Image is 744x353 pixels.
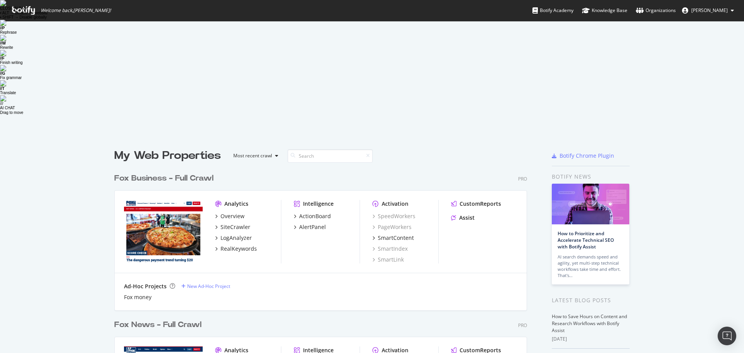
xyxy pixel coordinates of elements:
[382,200,408,208] div: Activation
[224,200,248,208] div: Analytics
[114,148,221,164] div: My Web Properties
[552,172,630,181] div: Botify news
[560,152,614,160] div: Botify Chrome Plugin
[372,223,412,231] a: PageWorkers
[372,245,408,253] a: SmartIndex
[114,319,205,331] a: Fox News - Full Crawl
[552,152,614,160] a: Botify Chrome Plugin
[552,336,630,343] div: [DATE]
[220,223,250,231] div: SiteCrawler
[233,153,272,158] div: Most recent crawl
[215,212,245,220] a: Overview
[552,313,627,334] a: How to Save Hours on Content and Research Workflows with Botify Assist
[558,230,614,250] a: How to Prioritize and Accelerate Technical SEO with Botify Assist
[518,176,527,182] div: Pro
[460,200,501,208] div: CustomReports
[378,234,414,242] div: SmartContent
[451,200,501,208] a: CustomReports
[124,200,203,263] img: www.foxbusiness.com
[303,200,334,208] div: Intelligence
[114,319,201,331] div: Fox News - Full Crawl
[372,256,404,263] a: SmartLink
[552,184,629,224] img: How to Prioritize and Accelerate Technical SEO with Botify Assist
[220,212,245,220] div: Overview
[718,327,736,345] div: Open Intercom Messenger
[220,234,252,242] div: LogAnalyzer
[558,254,623,279] div: AI search demands speed and agility, yet multi-step technical workflows take time and effort. Tha...
[299,223,326,231] div: AlertPanel
[299,212,331,220] div: ActionBoard
[215,245,257,253] a: RealKeywords
[114,173,214,184] div: Fox Business - Full Crawl
[181,283,230,289] a: New Ad-Hoc Project
[114,173,217,184] a: Fox Business - Full Crawl
[227,150,281,162] button: Most recent crawl
[124,293,152,301] a: Fox money
[372,212,415,220] a: SpeedWorkers
[294,212,331,220] a: ActionBoard
[215,223,250,231] a: SiteCrawler
[518,322,527,329] div: Pro
[187,283,230,289] div: New Ad-Hoc Project
[288,149,373,163] input: Search
[215,234,252,242] a: LogAnalyzer
[451,214,475,222] a: Assist
[294,223,326,231] a: AlertPanel
[459,214,475,222] div: Assist
[372,234,414,242] a: SmartContent
[552,296,630,305] div: Latest Blog Posts
[124,282,167,290] div: Ad-Hoc Projects
[220,245,257,253] div: RealKeywords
